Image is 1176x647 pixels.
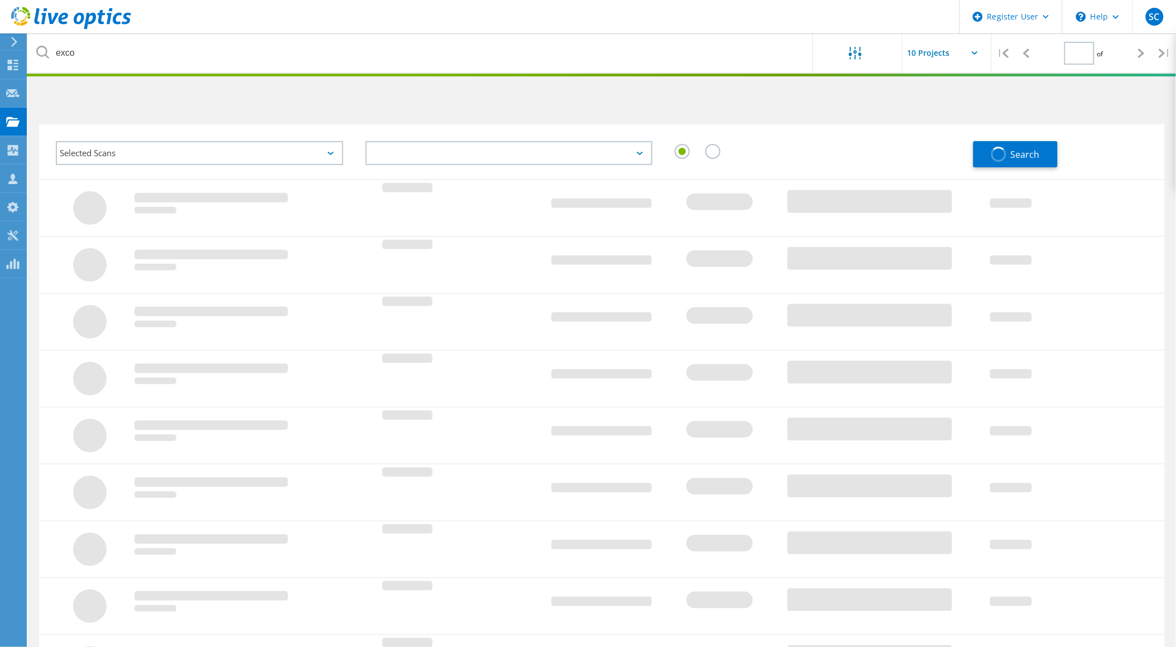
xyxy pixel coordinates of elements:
div: Selected Scans [56,141,343,165]
input: undefined [28,33,814,73]
svg: \n [1076,12,1086,22]
a: Live Optics Dashboard [11,23,131,31]
div: | [1153,33,1176,73]
span: Search [1011,148,1040,161]
span: SC [1149,12,1160,21]
span: of [1097,49,1103,59]
button: Search [973,141,1058,167]
div: | [992,33,1015,73]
